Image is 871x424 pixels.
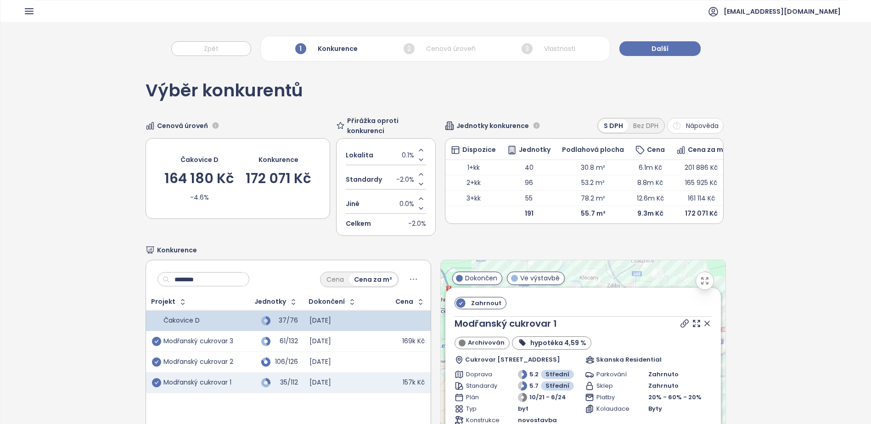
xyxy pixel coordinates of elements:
div: -4.6% [190,192,209,202]
span: Standardy [466,381,498,391]
span: Standardy [346,174,382,184]
span: Plán [466,393,498,402]
td: 172 071 Kč [671,206,732,221]
td: 191 [502,206,556,221]
span: Nápověda [686,121,719,131]
td: 201 886 Kč [671,160,732,175]
span: Konkurence [157,245,197,255]
span: Jednotky konkurence [456,121,529,131]
span: 10/21 - 6/24 [529,393,566,402]
span: Zahrnuto [648,370,679,379]
span: 1 [295,43,306,54]
span: byt [518,404,528,413]
span: 3 [522,43,533,54]
a: Modřanský cukrovar 1 [455,317,557,330]
td: 9.3m Kč [630,206,671,221]
div: Konkurence [293,41,360,56]
span: 5.7 [529,381,539,391]
td: 6.1m Kč [630,160,671,175]
div: Dokončení [309,299,345,305]
td: 96 [502,175,556,191]
div: Konkurence [258,155,298,165]
div: Modřanský cukrovar 1 [163,379,231,387]
div: Cena [635,145,665,155]
div: 61/132 [275,338,298,344]
span: Další [652,44,669,54]
span: 0.1% [402,150,414,160]
div: Výběr konkurentů [146,82,303,109]
td: 165 925 Kč [671,175,732,191]
button: Decrease value [416,155,426,165]
button: Nápověda [667,118,724,134]
td: 55.7 m² [556,206,630,221]
span: Ve výstavbě [520,273,560,283]
div: Projekt [151,299,175,305]
button: Increase value [416,145,426,155]
td: 30.8 m² [556,160,630,175]
div: 172 071 Kč [246,172,311,185]
span: Cenová úroveň [157,121,208,131]
div: 164 180 Kč [164,172,234,185]
span: Zpět [204,44,219,54]
span: Sklep [596,381,628,391]
span: Zahrnout [466,297,506,309]
b: hypotéka 4,59 % [530,338,586,347]
span: Typ [466,404,498,413]
span: Byty [648,404,662,413]
div: Cena [395,299,413,305]
div: Podlahová plocha [562,147,624,153]
td: 161 114 Kč [671,190,732,206]
button: Další [619,41,701,56]
div: Modřanský cukrovar 2 [163,358,233,366]
div: Čakovice D [163,317,200,325]
div: Cena za m² [349,273,397,286]
div: Vlastnosti [519,41,578,56]
span: check-circle [152,337,161,346]
span: -2.0% [396,174,414,184]
span: Kolaudace [596,404,628,413]
div: [DATE] [309,317,331,325]
div: 37/76 [275,318,298,324]
td: 1+kk [445,160,502,175]
td: 12.6m Kč [630,190,671,206]
div: Jednotky [254,299,286,305]
button: Decrease value [416,204,426,213]
td: 2+kk [445,175,502,191]
span: Celkem [346,218,371,229]
div: Bez DPH [628,119,663,132]
div: 35/112 [275,379,298,385]
div: Dispozice [451,145,496,155]
span: 2 [404,43,415,54]
div: [DATE] [309,337,331,346]
button: Zpět [171,41,251,56]
span: 20% - 60% - 20% [648,393,702,402]
span: 0.0% [399,199,414,209]
div: 157k Kč [403,379,425,387]
span: Skanska Residential [596,355,661,364]
button: Increase value [416,194,426,204]
div: Jednotky [507,145,551,155]
div: Čakovice D [180,155,219,165]
span: Přirážka oproti konkurenci [347,116,436,136]
div: Modřanský cukrovar 3 [163,337,233,346]
span: Jiné [346,199,360,209]
div: 169k Kč [402,337,425,346]
span: Dokončen [465,273,497,283]
td: 55 [502,190,556,206]
span: Platby [596,393,628,402]
span: Lokalita [346,150,373,160]
span: 5.2 [529,370,539,379]
div: S DPH [599,119,628,132]
span: Střední [545,381,569,391]
span: check-circle [152,378,161,387]
button: Increase value [416,170,426,179]
button: Decrease value [416,179,426,189]
div: Cenová úroveň [401,41,478,56]
div: Cena [321,273,349,286]
td: 78.2 m² [556,190,630,206]
span: Archivován [467,338,504,347]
